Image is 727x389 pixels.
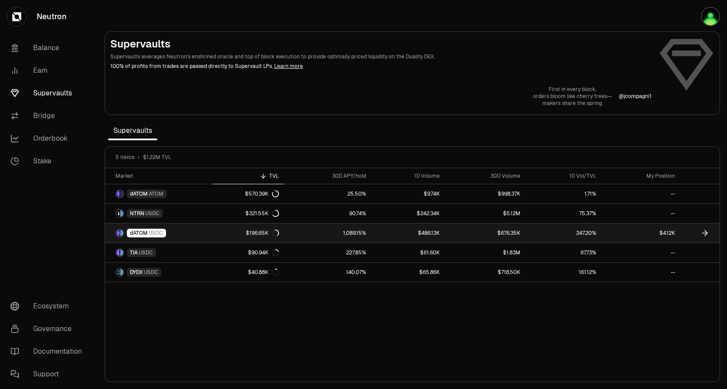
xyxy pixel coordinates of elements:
[105,263,213,282] a: DYDX LogoUSDC LogoDYDXUSDC
[3,340,94,363] a: Documentation
[274,63,303,70] a: Learn more
[116,190,119,197] img: dATOM Logo
[601,243,680,262] a: --
[371,243,445,262] a: $61.60K
[213,184,284,203] a: $570.39K
[284,223,371,243] a: 1,089.15%
[601,263,680,282] a: --
[130,230,148,237] span: dATOM
[3,318,94,340] a: Governance
[110,53,652,61] p: Supervaults leverages Neutron's enshrined oracle and top of block execution to provide optimally ...
[139,249,153,256] span: USDC
[116,249,119,256] img: TIA Logo
[3,295,94,318] a: Ecosystem
[3,150,94,173] a: Stake
[120,269,123,276] img: USDC Logo
[105,243,213,262] a: TIA LogoUSDC LogoTIAUSDC
[246,230,279,237] div: $196.65K
[533,100,612,107] p: makers share the spring.
[213,204,284,223] a: $321.55K
[130,190,148,197] span: dATOM
[213,243,284,262] a: $90.94K
[284,243,371,262] a: 227.85%
[3,363,94,386] a: Support
[601,223,680,243] a: $4.12K
[3,127,94,150] a: Orderbook
[110,62,652,70] p: 100% of profits from trades are passed directly to Supervault LPs.
[145,210,160,217] span: USDC
[619,93,652,100] a: @jcompagni1
[607,173,675,179] div: My Position
[120,230,123,237] img: USDC Logo
[526,263,601,282] a: 161.12%
[526,223,601,243] a: 247.20%
[116,210,119,217] img: NTRN Logo
[701,7,720,26] img: drop
[619,93,652,100] p: @ jcompagni1
[116,269,119,276] img: DYDX Logo
[120,190,123,197] img: ATOM Logo
[143,154,171,161] span: $1.22M TVL
[533,93,612,100] p: orders bloom like cherry trees—
[450,173,520,179] div: 30D Volume
[213,223,284,243] a: $196.65K
[3,37,94,59] a: Balance
[149,190,163,197] span: ATOM
[116,154,134,161] span: 5 items
[601,184,680,203] a: --
[248,269,279,276] div: $40.88K
[377,173,440,179] div: 1D Volume
[526,243,601,262] a: 67.73%
[218,173,279,179] div: TVL
[144,269,158,276] span: USDC
[371,204,445,223] a: $242.34K
[120,249,123,256] img: USDC Logo
[3,105,94,127] a: Bridge
[289,173,366,179] div: 30D APY/hold
[526,204,601,223] a: 75.37%
[533,86,612,93] p: First in every block,
[108,122,157,139] span: Supervaults
[245,190,279,197] div: $570.39K
[445,263,526,282] a: $718.50K
[601,204,680,223] a: --
[445,243,526,262] a: $1.83M
[531,173,596,179] div: 1D Vol/TVL
[120,210,123,217] img: USDC Logo
[371,223,445,243] a: $486.13K
[526,184,601,203] a: 1.71%
[149,230,163,237] span: USDC
[105,184,213,203] a: dATOM LogoATOM LogodATOMATOM
[284,204,371,223] a: 90.74%
[371,263,445,282] a: $65.86K
[105,223,213,243] a: dATOM LogoUSDC LogodATOMUSDC
[248,249,279,256] div: $90.94K
[445,204,526,223] a: $5.12M
[116,230,119,237] img: dATOM Logo
[445,223,526,243] a: $676.35K
[130,269,143,276] span: DYDX
[116,173,207,179] div: Market
[3,59,94,82] a: Earn
[3,82,94,105] a: Supervaults
[105,204,213,223] a: NTRN LogoUSDC LogoNTRNUSDC
[284,263,371,282] a: 140.07%
[371,184,445,203] a: $9.74K
[533,86,612,107] a: First in every block,orders bloom like cherry trees—makers share the spring.
[213,263,284,282] a: $40.88K
[245,210,279,217] div: $321.55K
[284,184,371,203] a: 25.50%
[130,249,138,256] span: TIA
[445,184,526,203] a: $998.37K
[110,37,652,51] h2: Supervaults
[130,210,144,217] span: NTRN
